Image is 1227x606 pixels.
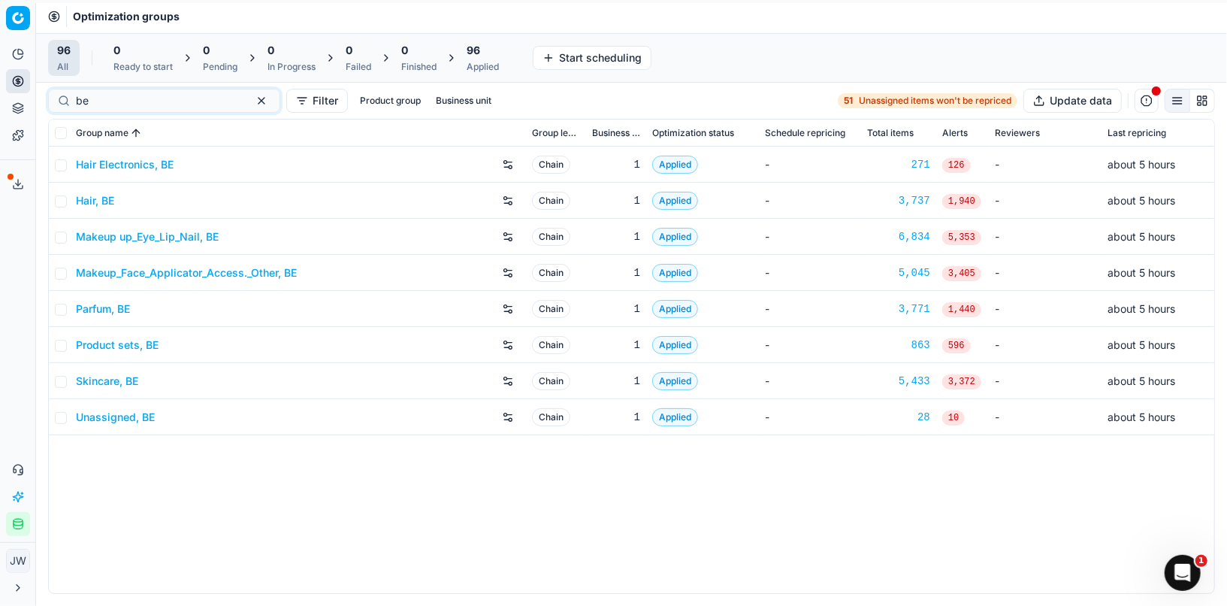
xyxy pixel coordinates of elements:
[401,43,408,58] span: 0
[57,43,71,58] span: 96
[532,192,570,210] span: Chain
[76,338,159,353] a: Product sets, BE
[844,95,853,107] strong: 51
[759,183,861,219] td: -
[942,230,981,245] span: 5,353
[1108,411,1175,423] span: about 5 hours
[867,410,930,425] a: 28
[267,61,316,73] div: In Progress
[1108,338,1175,351] span: about 5 hours
[532,408,570,426] span: Chain
[652,264,698,282] span: Applied
[76,301,130,317] a: Parfum, BE
[401,61,437,73] div: Finished
[759,147,861,183] td: -
[1108,266,1175,279] span: about 5 hours
[867,374,930,389] a: 5,433
[592,265,640,280] div: 1
[113,61,173,73] div: Ready to start
[467,61,499,73] div: Applied
[759,399,861,435] td: -
[533,46,651,70] button: Start scheduling
[113,43,120,58] span: 0
[1108,194,1175,207] span: about 5 hours
[1108,158,1175,171] span: about 5 hours
[867,338,930,353] a: 863
[354,92,427,110] button: Product group
[652,336,698,354] span: Applied
[942,266,981,281] span: 3,405
[128,126,144,141] button: Sorted by Group name ascending
[346,43,352,58] span: 0
[76,265,297,280] a: Makeup_Face_Applicator_Access._Other, BE
[942,338,971,353] span: 596
[867,265,930,280] a: 5,045
[1195,555,1207,567] span: 1
[838,93,1017,108] a: 51Unassigned items won't be repriced
[286,89,348,113] button: Filter
[532,264,570,282] span: Chain
[759,255,861,291] td: -
[76,93,240,108] input: Search
[592,157,640,172] div: 1
[867,301,930,317] a: 3,771
[989,363,1102,399] td: -
[942,194,981,209] span: 1,940
[989,399,1102,435] td: -
[592,338,640,353] div: 1
[867,157,930,172] a: 271
[267,43,274,58] span: 0
[867,229,930,244] a: 6,834
[346,61,371,73] div: Failed
[6,549,30,573] button: JW
[652,156,698,174] span: Applied
[532,372,570,390] span: Chain
[942,374,981,389] span: 3,372
[989,183,1102,219] td: -
[532,127,580,139] span: Group level
[989,147,1102,183] td: -
[759,291,861,327] td: -
[1108,374,1175,387] span: about 5 hours
[652,300,698,318] span: Applied
[76,410,155,425] a: Unassigned, BE
[57,61,71,73] div: All
[76,127,128,139] span: Group name
[592,301,640,317] div: 1
[1165,555,1201,591] iframe: Intercom live chat
[592,229,640,244] div: 1
[430,92,497,110] button: Business unit
[942,127,968,139] span: Alerts
[532,336,570,354] span: Chain
[859,95,1011,107] span: Unassigned items won't be repriced
[467,43,480,58] span: 96
[76,157,174,172] a: Hair Electronics, BE
[765,127,845,139] span: Schedule repricing
[203,61,237,73] div: Pending
[942,411,965,426] span: 10
[76,374,138,389] a: Skincare, BE
[1108,230,1175,243] span: about 5 hours
[203,43,210,58] span: 0
[592,127,640,139] span: Business unit
[592,374,640,389] div: 1
[759,327,861,363] td: -
[532,300,570,318] span: Chain
[592,193,640,208] div: 1
[942,302,981,317] span: 1,440
[76,229,219,244] a: Makeup up_Eye_Lip_Nail, BE
[73,9,180,24] nav: breadcrumb
[759,219,861,255] td: -
[1108,302,1175,315] span: about 5 hours
[652,408,698,426] span: Applied
[995,127,1040,139] span: Reviewers
[1023,89,1122,113] button: Update data
[1108,127,1166,139] span: Last repricing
